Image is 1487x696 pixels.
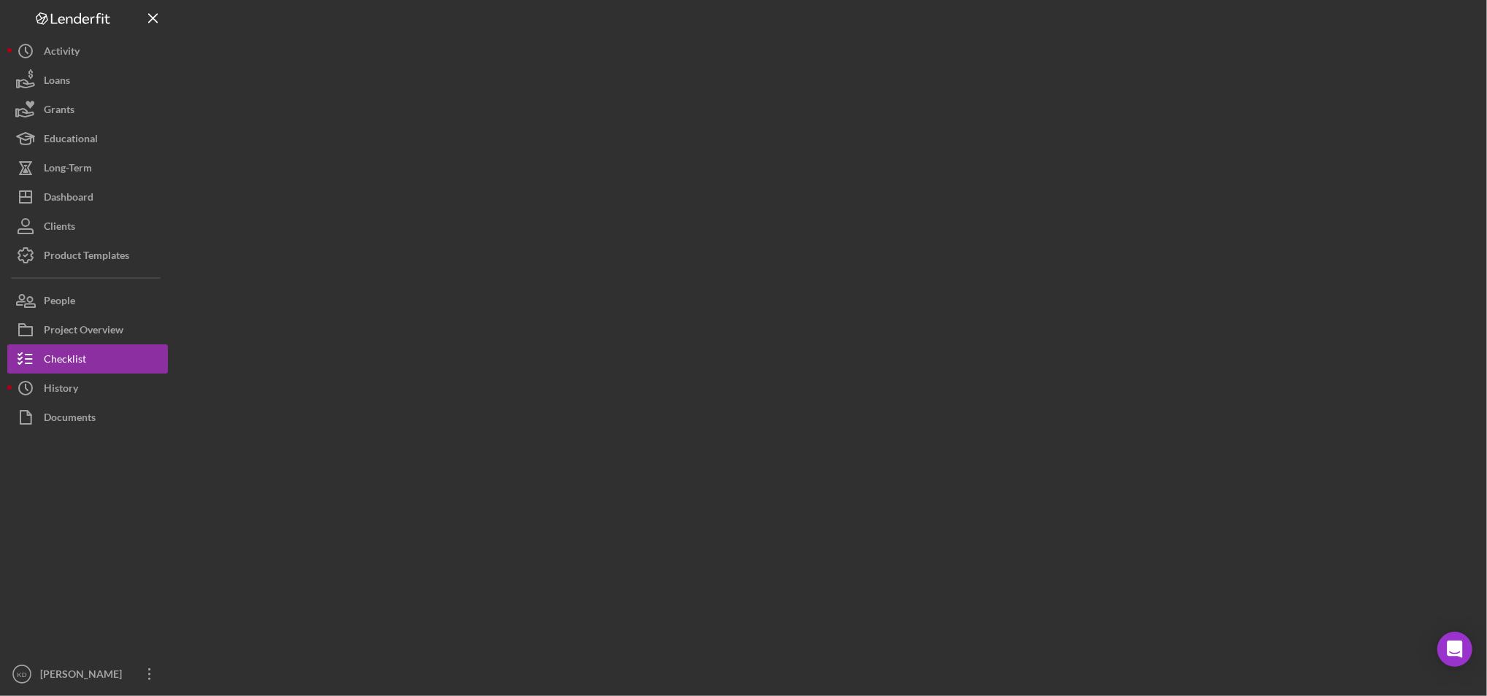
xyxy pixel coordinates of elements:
button: People [7,286,168,315]
div: Open Intercom Messenger [1437,632,1472,667]
div: Clients [44,212,75,244]
div: Project Overview [44,315,123,348]
button: Product Templates [7,241,168,270]
button: Educational [7,124,168,153]
div: Educational [44,124,98,157]
button: Project Overview [7,315,168,344]
button: KD[PERSON_NAME] [7,660,168,689]
div: Long-Term [44,153,92,186]
div: Checklist [44,344,86,377]
button: Grants [7,95,168,124]
div: Product Templates [44,241,129,274]
div: [PERSON_NAME] [36,660,131,692]
button: Activity [7,36,168,66]
div: People [44,286,75,319]
button: Checklist [7,344,168,374]
div: Loans [44,66,70,98]
button: Clients [7,212,168,241]
div: History [44,374,78,406]
text: KD [17,670,26,678]
div: Grants [44,95,74,128]
div: Activity [44,36,80,69]
button: History [7,374,168,403]
button: Loans [7,66,168,95]
button: Long-Term [7,153,168,182]
button: Dashboard [7,182,168,212]
div: Documents [44,403,96,436]
button: Documents [7,403,168,432]
div: Dashboard [44,182,93,215]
